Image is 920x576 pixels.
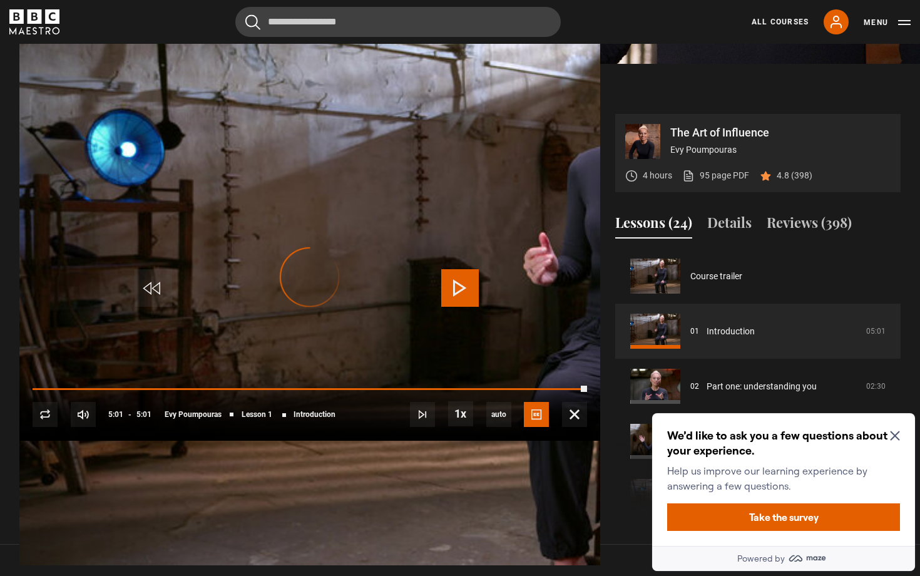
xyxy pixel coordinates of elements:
[682,169,749,182] a: 95 page PDF
[33,402,58,427] button: Replay
[752,16,809,28] a: All Courses
[524,402,549,427] button: Captions
[707,380,817,393] a: Part one: understanding you
[767,212,852,239] button: Reviews (398)
[5,138,268,163] a: Powered by maze
[690,270,742,283] a: Course trailer
[20,55,248,85] p: Help us improve our learning experience by answering a few questions.
[235,7,561,37] input: Search
[9,9,59,34] svg: BBC Maestro
[670,127,891,138] p: The Art of Influence
[707,212,752,239] button: Details
[165,411,222,418] span: Evy Poumpouras
[410,402,435,427] button: Next Lesson
[128,410,131,419] span: -
[486,402,511,427] div: Current quality: 1080p
[136,403,151,426] span: 5:01
[486,402,511,427] span: auto
[71,402,96,427] button: Mute
[448,401,473,426] button: Playback Rate
[20,95,253,123] button: Take the survey
[562,402,587,427] button: Fullscreen
[643,169,672,182] p: 4 hours
[707,325,755,338] a: Introduction
[108,403,123,426] span: 5:01
[242,411,272,418] span: Lesson 1
[5,5,268,163] div: Optional study invitation
[245,14,260,30] button: Submit the search query
[243,23,253,33] button: Close Maze Prompt
[777,169,812,182] p: 4.8 (398)
[19,114,600,441] video-js: Video Player
[33,388,587,391] div: Progress Bar
[20,20,248,50] h2: We’d like to ask you a few questions about your experience.
[864,16,911,29] button: Toggle navigation
[670,143,891,157] p: Evy Poumpouras
[615,212,692,239] button: Lessons (24)
[294,411,335,418] span: Introduction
